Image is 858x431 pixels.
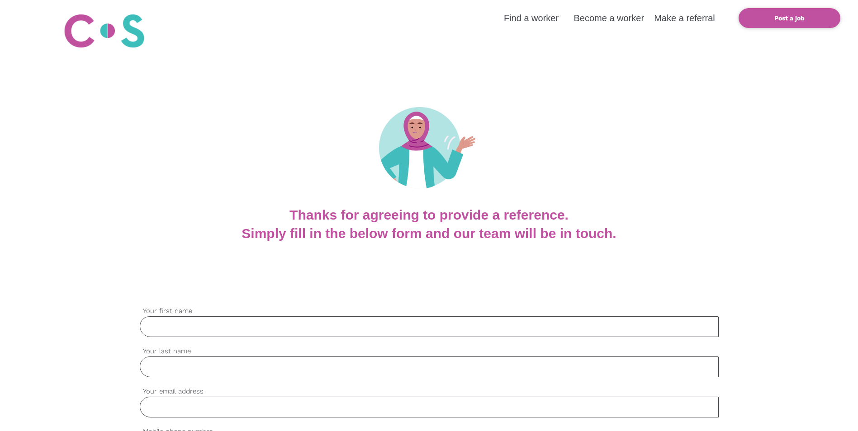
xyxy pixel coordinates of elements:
[739,8,840,28] a: Post a job
[654,13,715,23] a: Make a referral
[140,306,719,316] label: Your first name
[774,14,805,22] b: Post a job
[504,13,559,23] a: Find a worker
[140,346,719,356] label: Your last name
[242,226,616,241] b: Simply fill in the below form and our team will be in touch.
[289,207,569,222] b: Thanks for agreeing to provide a reference.
[140,386,719,397] label: Your email address
[574,13,644,23] a: Become a worker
